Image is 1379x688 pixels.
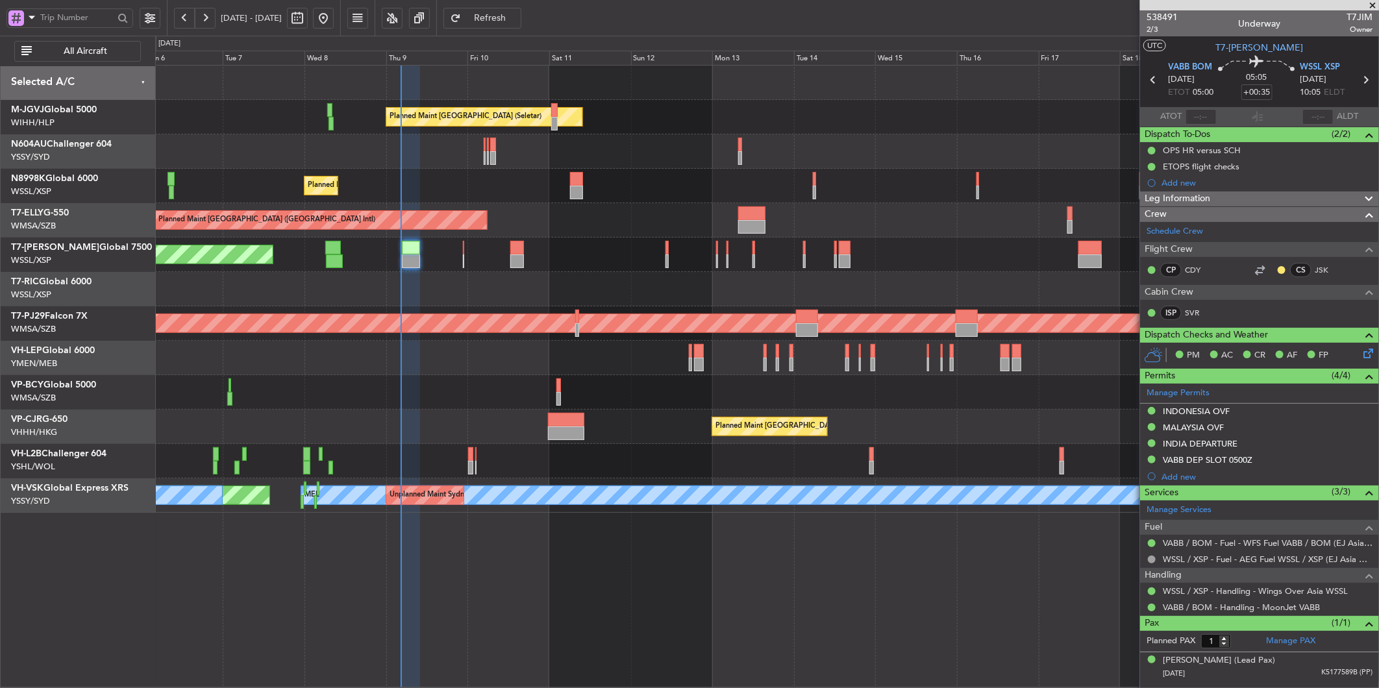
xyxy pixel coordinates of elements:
[443,8,521,29] button: Refresh
[1143,40,1166,51] button: UTC
[464,14,517,23] span: Refresh
[11,174,45,183] span: N8998K
[1287,349,1297,362] span: AF
[1247,71,1267,84] span: 05:05
[11,151,50,163] a: YSSY/SYD
[1145,207,1167,222] span: Crew
[11,174,98,183] a: N8998KGlobal 6000
[1321,667,1373,678] span: K5177589B (PP)
[1147,24,1178,35] span: 2/3
[1145,568,1182,583] span: Handling
[11,323,56,335] a: WMSA/SZB
[1163,422,1224,433] div: MALAYSIA OVF
[1221,349,1233,362] span: AC
[1332,485,1351,498] span: (3/3)
[1193,86,1214,99] span: 05:00
[11,346,42,355] span: VH-LEP
[11,358,57,369] a: YMEN/MEB
[390,107,542,127] div: Planned Maint [GEOGRAPHIC_DATA] (Seletar)
[1147,504,1211,517] a: Manage Services
[386,51,468,66] div: Thu 9
[11,277,92,286] a: T7-RICGlobal 6000
[1145,127,1210,142] span: Dispatch To-Dos
[11,461,55,473] a: YSHL/WOL
[1145,485,1178,500] span: Services
[1169,61,1213,74] span: VABB BOM
[1266,635,1315,648] a: Manage PAX
[1332,616,1351,630] span: (1/1)
[1163,537,1373,548] a: VABB / BOM - Fuel - WFS Fuel VABB / BOM (EJ Asia Only)
[11,495,50,507] a: YSSY/SYD
[1160,263,1182,277] div: CP
[158,38,180,49] div: [DATE]
[11,415,42,424] span: VP-CJR
[11,105,44,114] span: M-JGVJ
[304,485,319,505] div: MEL
[1186,109,1217,125] input: --:--
[1239,18,1281,31] div: Underway
[794,51,876,66] div: Tue 14
[11,312,88,321] a: T7-PJ29Falcon 7X
[11,346,95,355] a: VH-LEPGlobal 6000
[1300,73,1326,86] span: [DATE]
[1169,73,1195,86] span: [DATE]
[1187,349,1200,362] span: PM
[715,417,932,436] div: Planned Maint [GEOGRAPHIC_DATA] ([GEOGRAPHIC_DATA] Intl)
[1163,654,1275,667] div: [PERSON_NAME] (Lead Pax)
[11,243,99,252] span: T7-[PERSON_NAME]
[11,117,55,129] a: WIHH/HLP
[11,392,56,404] a: WMSA/SZB
[1039,51,1121,66] div: Fri 17
[11,220,56,232] a: WMSA/SZB
[11,186,51,197] a: WSSL/XSP
[631,51,713,66] div: Sun 12
[14,41,141,62] button: All Aircraft
[11,208,69,217] a: T7-ELLYG-550
[11,380,96,389] a: VP-BCYGlobal 5000
[1163,585,1348,596] a: WSSL / XSP - Handling - Wings Over Asia WSSL
[11,289,51,301] a: WSSL/XSP
[1319,349,1328,362] span: FP
[1147,387,1210,400] a: Manage Permits
[11,449,106,458] a: VH-L2BChallenger 604
[11,277,39,286] span: T7-RIC
[875,51,957,66] div: Wed 15
[11,140,47,149] span: N604AU
[1254,349,1265,362] span: CR
[1300,86,1321,99] span: 10:05
[1145,285,1193,300] span: Cabin Crew
[1145,242,1193,257] span: Flight Crew
[957,51,1039,66] div: Thu 16
[1163,438,1237,449] div: INDIA DEPARTURE
[1163,554,1373,565] a: WSSL / XSP - Fuel - AEG Fuel WSSL / XSP (EJ Asia Only)
[221,12,282,24] span: [DATE] - [DATE]
[1163,454,1252,465] div: VABB DEP SLOT 0500Z
[1145,191,1210,206] span: Leg Information
[308,176,460,195] div: Planned Maint [GEOGRAPHIC_DATA] (Seletar)
[11,415,68,424] a: VP-CJRG-650
[1337,110,1358,123] span: ALDT
[390,485,549,505] div: Unplanned Maint Sydney ([PERSON_NAME] Intl)
[1347,24,1373,35] span: Owner
[549,51,631,66] div: Sat 11
[712,51,794,66] div: Mon 13
[158,210,375,230] div: Planned Maint [GEOGRAPHIC_DATA] ([GEOGRAPHIC_DATA] Intl)
[11,243,152,252] a: T7-[PERSON_NAME]Global 7500
[1145,616,1159,631] span: Pax
[223,51,304,66] div: Tue 7
[1315,264,1344,276] a: JSK
[1290,263,1311,277] div: CS
[1162,177,1373,188] div: Add new
[11,380,43,389] span: VP-BCY
[1185,307,1214,319] a: SVR
[1161,110,1182,123] span: ATOT
[1163,145,1241,156] div: OPS HR versus SCH
[1120,51,1202,66] div: Sat 18
[1332,369,1351,382] span: (4/4)
[34,47,136,56] span: All Aircraft
[1300,61,1340,74] span: WSSL XSP
[1163,669,1185,678] span: [DATE]
[11,426,57,438] a: VHHH/HKG
[1145,369,1175,384] span: Permits
[1332,127,1351,141] span: (2/2)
